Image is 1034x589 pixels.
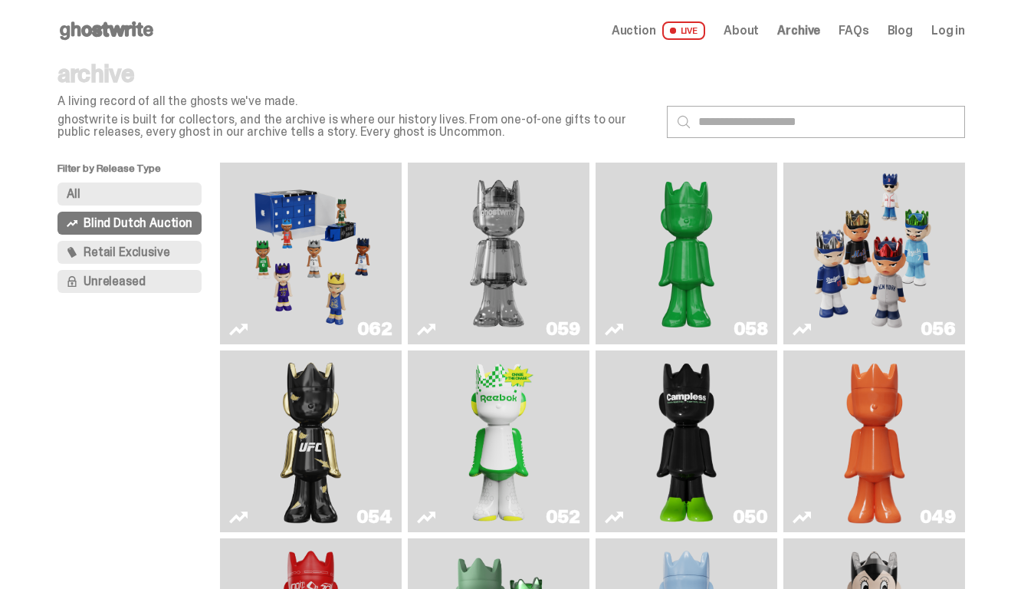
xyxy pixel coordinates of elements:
[612,25,656,37] span: Auction
[243,169,379,338] img: Game Face (2025)
[733,508,768,526] div: 050
[417,169,580,338] a: Two
[57,183,202,206] button: All
[84,275,145,288] span: Unreleased
[357,320,392,338] div: 062
[793,169,956,338] a: Game Face (2025)
[229,169,392,338] a: Game Face (2025)
[734,320,768,338] div: 058
[605,169,768,338] a: Schrödinger's ghost: Sunday Green
[838,357,911,526] img: Schrödinger's ghost: Orange Vibe
[619,169,754,338] img: Schrödinger's ghost: Sunday Green
[839,25,868,37] a: FAQs
[67,188,80,200] span: All
[57,114,655,138] p: ghostwrite is built for collectors, and the archive is where our history lives. From one-of-one g...
[57,212,202,235] button: Blind Dutch Auction
[546,508,580,526] div: 052
[793,357,956,526] a: Schrödinger's ghost: Orange Vibe
[84,246,169,258] span: Retail Exclusive
[274,357,347,526] img: Ruby
[650,357,723,526] img: Campless
[229,357,392,526] a: Ruby
[57,241,202,264] button: Retail Exclusive
[356,508,392,526] div: 054
[724,25,759,37] a: About
[417,357,580,526] a: Court Victory
[777,25,820,37] a: Archive
[806,169,942,338] img: Game Face (2025)
[57,270,202,293] button: Unreleased
[662,21,706,40] span: LIVE
[431,169,566,338] img: Two
[57,163,220,183] p: Filter by Release Type
[931,25,965,37] a: Log in
[84,217,192,229] span: Blind Dutch Auction
[888,25,913,37] a: Blog
[546,320,580,338] div: 059
[57,95,655,107] p: A living record of all the ghosts we've made.
[605,357,768,526] a: Campless
[612,21,705,40] a: Auction LIVE
[57,61,655,86] p: archive
[920,508,956,526] div: 049
[462,357,535,526] img: Court Victory
[921,320,956,338] div: 056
